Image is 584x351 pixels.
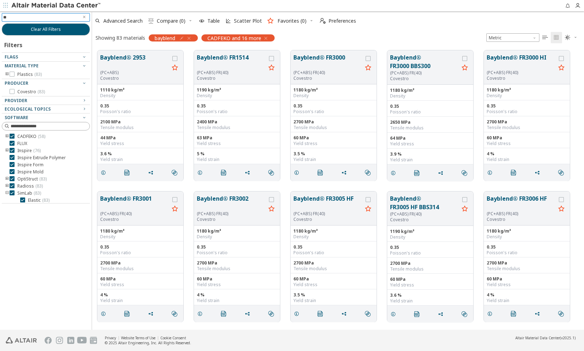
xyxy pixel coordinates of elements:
[34,190,41,196] span: ( 83 )
[390,141,470,147] div: Yield stress
[92,45,584,330] div: grid
[293,93,374,99] div: Density
[100,266,181,272] div: Tensile modulus
[539,32,551,43] button: Table View
[100,87,181,93] div: 1110 kg/m³
[2,79,90,88] button: Producer
[487,53,556,70] button: Bayblend® FR3000 HI
[17,148,41,154] span: Inspire
[487,250,567,256] div: Poisson's ratio
[42,197,50,203] span: ( 83 )
[320,18,326,24] i: 
[266,204,277,215] button: Favorite
[5,72,10,77] i: toogle group
[458,307,473,321] button: Similar search
[169,204,181,215] button: Favorite
[293,103,374,109] div: 0.35
[484,307,499,321] button: Details
[484,166,499,180] button: Details
[197,109,277,115] div: Poisson's ratio
[390,53,459,70] button: Bayblend® FR3000 BBS300
[2,105,90,113] button: Ecological Topics
[100,217,169,222] p: Covestro
[459,204,470,215] button: Favorite
[487,228,567,234] div: 1180 kg/m³
[5,183,10,189] i: toogle group
[97,166,112,180] button: Details
[487,266,567,272] div: Tensile modulus
[487,119,567,125] div: 2700 MPa
[100,93,181,99] div: Density
[555,307,570,321] button: Similar search
[293,276,374,282] div: 60 MPa
[155,35,175,41] span: bayblend
[531,166,546,180] button: Share
[100,276,181,282] div: 60 MPa
[197,234,277,240] div: Density
[100,125,181,130] div: Tensile modulus
[487,87,567,93] div: 1180 kg/m³
[293,228,374,234] div: 1180 kg/m³
[38,133,45,139] span: ( 58 )
[487,282,567,288] div: Yield stress
[17,134,45,139] span: CADFEKO
[197,282,277,288] div: Yield stress
[100,298,181,303] div: Yield strain
[17,190,41,196] span: SimLab
[168,166,183,180] button: Similar search
[317,170,323,175] i: 
[556,62,567,74] button: Favorite
[100,228,181,234] div: 1180 kg/m³
[17,141,27,146] span: FLUX
[293,76,362,81] p: Covestro
[17,89,45,95] span: Covestro
[33,147,41,154] span: ( 76 )
[390,93,470,99] div: Density
[194,166,209,180] button: Details
[414,311,420,317] i: 
[555,166,570,180] button: Similar search
[121,335,155,340] a: Website Terms of Use
[556,204,567,215] button: Favorite
[197,211,266,217] div: (PC+ABS) FR(40)
[100,234,181,240] div: Density
[558,311,564,317] i: 
[197,157,277,162] div: Yield strain
[265,166,280,180] button: Similar search
[17,72,42,77] span: Plastics
[314,166,329,180] button: PDF Download
[17,176,47,182] span: OptiStruct
[293,211,362,217] div: (PC+ABS) FR(40)
[365,311,371,317] i: 
[207,18,220,23] span: Table
[531,307,546,321] button: Share
[435,166,450,180] button: Share
[487,292,567,298] div: 4 %
[17,169,44,175] span: Inspire Mold
[100,260,181,266] div: 2700 MPa
[2,35,26,52] div: Filters
[105,340,191,345] div: © 2025 Altair Engineering, Inc. All Rights Reserved.
[293,135,374,141] div: 60 MPa
[293,234,374,240] div: Density
[266,62,277,74] button: Favorite
[293,157,374,162] div: Yield strain
[390,157,470,163] div: Yield strain
[390,70,459,76] div: (PC+ABS) FR(40)
[148,18,154,24] i: 
[197,141,277,146] div: Yield stress
[2,53,90,61] button: Flags
[511,311,516,317] i: 
[5,176,10,182] i: toogle group
[562,32,580,43] button: Theme
[293,87,374,93] div: 1180 kg/m³
[293,151,374,157] div: 3.5 %
[293,194,362,211] button: Bayblend® FR3005 HF
[38,89,45,95] span: ( 83 )
[96,34,145,41] div: Showing 83 materials
[487,157,567,162] div: Yield strain
[197,87,277,93] div: 1190 kg/m³
[197,260,277,266] div: 2700 MPa
[197,135,277,141] div: 63 MPa
[100,194,169,211] button: Bayblend® FR3001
